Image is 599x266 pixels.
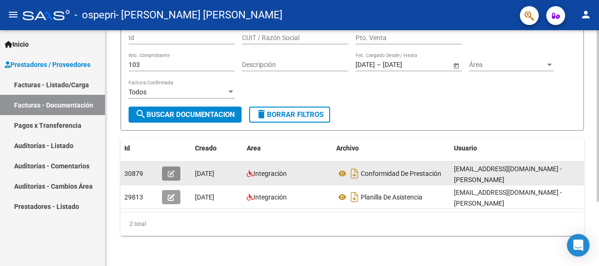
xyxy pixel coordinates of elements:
[361,170,441,177] span: Conformidad De Prestación
[253,170,287,177] span: Integración
[121,138,158,158] datatable-header-cell: Id
[124,193,143,201] span: 29813
[135,110,235,119] span: Buscar Documentacion
[383,61,429,69] input: Fecha fin
[5,39,29,50] span: Inicio
[195,193,214,201] span: [DATE]
[336,144,359,152] span: Archivo
[567,234,590,257] div: Open Intercom Messenger
[451,60,461,70] button: Open calendar
[469,61,545,69] span: Área
[356,61,375,69] input: Fecha inicio
[580,9,591,20] mat-icon: person
[5,59,90,70] span: Prestadores / Proveedores
[121,212,584,236] div: 2 total
[129,88,146,96] span: Todos
[191,138,243,158] datatable-header-cell: Creado
[450,138,591,158] datatable-header-cell: Usuario
[332,138,450,158] datatable-header-cell: Archivo
[135,108,146,120] mat-icon: search
[253,193,287,201] span: Integración
[377,61,381,69] span: –
[124,144,130,152] span: Id
[348,166,361,181] i: Descargar documento
[129,107,242,123] button: Buscar Documentacion
[256,108,267,120] mat-icon: delete
[454,189,562,207] span: [EMAIL_ADDRESS][DOMAIN_NAME] - [PERSON_NAME]
[247,144,261,152] span: Area
[454,144,477,152] span: Usuario
[195,144,217,152] span: Creado
[361,193,422,201] span: Planilla De Asistencia
[74,5,116,25] span: - ospepri
[249,107,330,123] button: Borrar Filtros
[256,110,324,119] span: Borrar Filtros
[8,9,19,20] mat-icon: menu
[124,170,143,177] span: 30879
[243,138,332,158] datatable-header-cell: Area
[454,165,562,183] span: [EMAIL_ADDRESS][DOMAIN_NAME] - [PERSON_NAME]
[348,190,361,205] i: Descargar documento
[195,170,214,177] span: [DATE]
[116,5,283,25] span: - [PERSON_NAME] [PERSON_NAME]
